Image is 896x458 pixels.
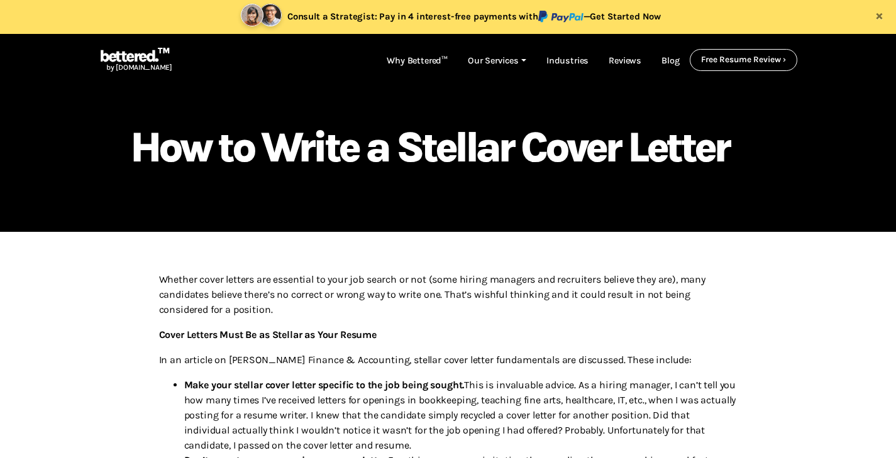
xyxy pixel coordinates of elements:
[287,11,661,22] span: Consult a Strategist: Pay in 4 interest-free payments with —
[536,49,599,73] a: Industries
[875,6,883,24] span: ×
[159,272,738,317] p: Whether cover letters are essential to your job search or not (some hiring managers and recruiter...
[184,379,465,391] strong: Make your stellar cover letter specific to the job being sought.
[130,128,766,166] h1: How to Write a Stellar Cover Letter
[159,329,377,341] strong: Cover Letters Must Be as Stellar as Your Resume
[99,63,172,72] span: by [DOMAIN_NAME]
[184,378,738,453] li: This is invaluable advice. As a hiring manager, I can’t tell you how many times I’ve received let...
[377,49,458,73] a: Why Bettered™
[701,55,786,64] a: Free Resume Review ›
[651,49,689,73] a: Blog
[538,11,584,23] img: paypal.svg
[159,352,738,368] p: In an article on [PERSON_NAME] Finance & Accounting, stellar cover letter fundamentals are discus...
[590,11,661,22] a: Get Started Now
[690,49,797,70] button: Free Resume Review ›
[99,49,172,73] a: bettered.™by [DOMAIN_NAME]
[458,49,536,73] a: Our Services
[599,49,651,73] a: Reviews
